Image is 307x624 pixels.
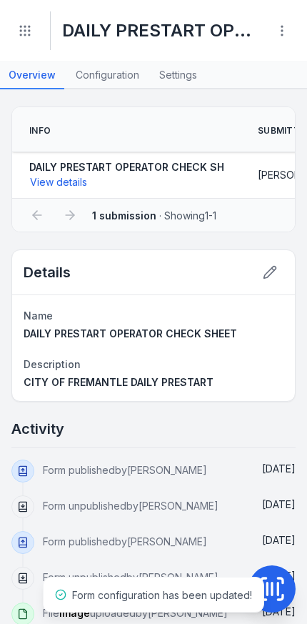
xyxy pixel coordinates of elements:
span: [DATE] [262,498,296,510]
time: 17/9/2025, 11:35:53 am [262,605,296,618]
span: CITY OF FREMANTLE DAILY PRESTART [24,376,213,388]
span: Form published by [PERSON_NAME] [43,464,207,476]
span: Form unpublished by [PERSON_NAME] [43,500,218,512]
span: · Showing 1 - 1 [92,209,216,222]
span: [DATE] [262,605,296,618]
span: Form unpublished by [PERSON_NAME] [43,571,218,583]
strong: 1 submission [92,209,156,222]
span: DAILY PRESTART OPERATOR CHECK SHEET [24,327,237,340]
span: image [59,607,90,619]
span: [DATE] [262,534,296,546]
span: Form configuration has been updated! [72,589,252,601]
time: 18/9/2025, 8:28:36 am [262,534,296,546]
span: Form published by [PERSON_NAME] [43,535,207,548]
span: [DATE] [262,462,296,475]
span: Info [29,125,51,137]
time: 18/9/2025, 8:31:12 am [262,498,296,510]
a: Configuration [67,62,148,89]
span: Description [24,358,81,370]
span: Name [24,309,53,322]
h1: DAILY PRESTART OPERATOR CHECK SHEET [62,19,257,42]
a: Settings [151,62,206,89]
h2: Details [24,262,71,282]
button: View details [29,174,88,190]
button: Toggle navigation [11,17,39,44]
time: 18/9/2025, 8:31:59 am [262,462,296,475]
strong: DAILY PRESTART OPERATOR CHECK SHEET [29,160,243,174]
span: File uploaded by [PERSON_NAME] [43,607,228,619]
h2: Activity [11,419,64,439]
